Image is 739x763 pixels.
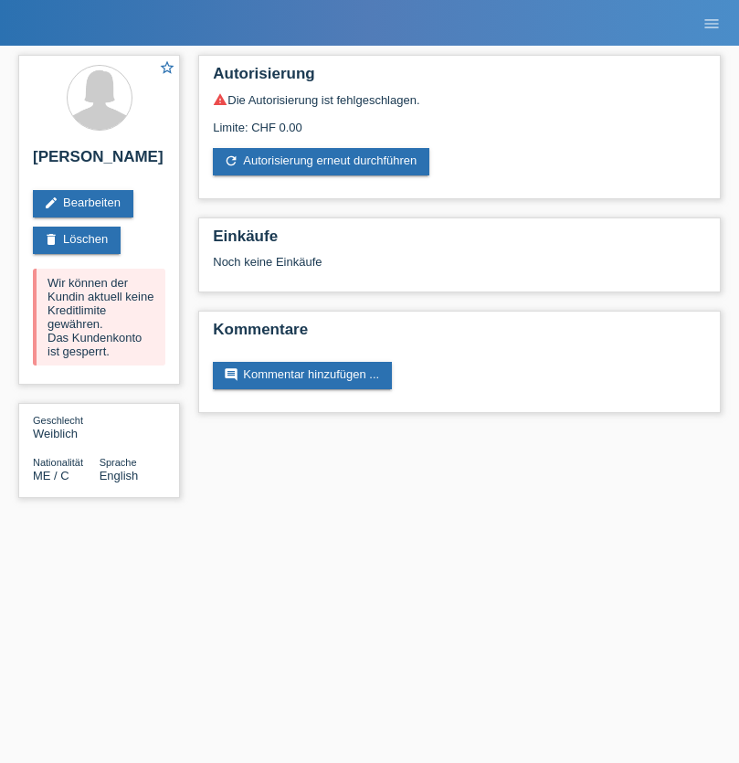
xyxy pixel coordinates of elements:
div: Limite: CHF 0.00 [213,107,706,134]
span: Sprache [100,457,137,468]
i: warning [213,92,227,107]
h2: Kommentare [213,321,706,348]
div: Noch keine Einkäufe [213,255,706,282]
i: edit [44,196,58,210]
a: menu [693,17,730,28]
a: commentKommentar hinzufügen ... [213,362,392,389]
h2: Autorisierung [213,65,706,92]
div: Wir können der Kundin aktuell keine Kreditlimite gewähren. Das Kundenkonto ist gesperrt. [33,269,165,366]
i: menu [702,15,721,33]
h2: Einkäufe [213,228,706,255]
div: Weiblich [33,413,100,440]
span: English [100,469,139,482]
h2: [PERSON_NAME] [33,148,165,175]
a: deleteLöschen [33,227,121,254]
i: delete [44,232,58,247]
i: star_border [159,59,175,76]
a: refreshAutorisierung erneut durchführen [213,148,429,175]
span: Geschlecht [33,415,83,426]
a: star_border [159,59,175,79]
i: refresh [224,154,238,168]
span: Nationalität [33,457,83,468]
div: Die Autorisierung ist fehlgeschlagen. [213,92,706,107]
i: comment [224,367,238,382]
a: editBearbeiten [33,190,133,217]
span: Montenegro / C / 29.01.1996 [33,469,69,482]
